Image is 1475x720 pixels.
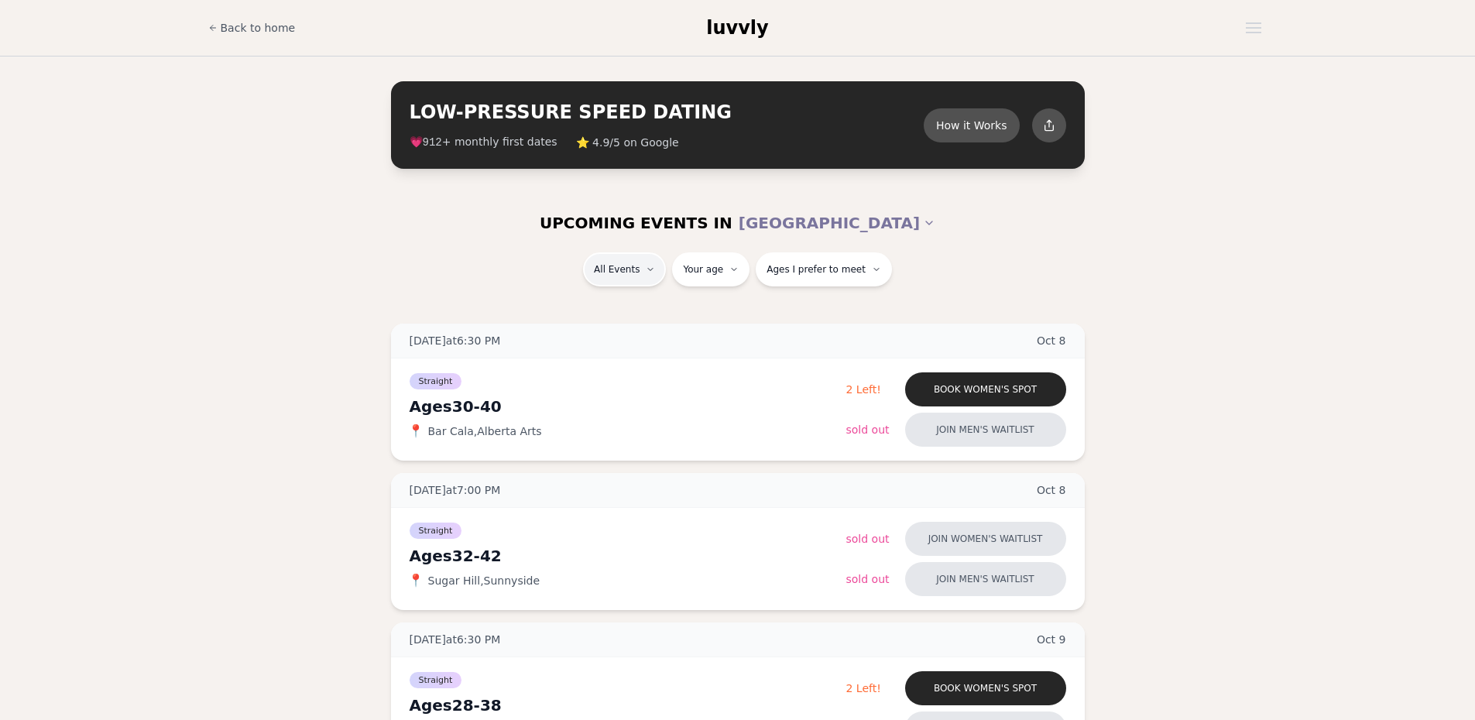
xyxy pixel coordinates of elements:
[846,573,890,585] span: Sold Out
[1037,333,1066,348] span: Oct 8
[924,108,1020,142] button: How it Works
[410,100,924,125] h2: LOW-PRESSURE SPEED DATING
[1037,482,1066,498] span: Oct 8
[576,135,679,150] span: ⭐ 4.9/5 on Google
[410,672,462,688] span: Straight
[767,263,866,276] span: Ages I prefer to meet
[428,573,540,588] span: Sugar Hill , Sunnyside
[410,396,846,417] div: Ages 30-40
[410,482,501,498] span: [DATE] at 7:00 PM
[410,373,462,389] span: Straight
[706,17,768,39] span: luvvly
[905,522,1066,556] button: Join women's waitlist
[905,562,1066,596] button: Join men's waitlist
[423,136,442,149] span: 912
[410,694,846,716] div: Ages 28-38
[706,15,768,40] a: luvvly
[410,425,422,437] span: 📍
[846,423,890,436] span: Sold Out
[846,533,890,545] span: Sold Out
[683,263,723,276] span: Your age
[540,212,732,234] span: UPCOMING EVENTS IN
[410,574,422,587] span: 📍
[905,671,1066,705] button: Book women's spot
[594,263,640,276] span: All Events
[846,383,881,396] span: 2 Left!
[846,682,881,694] span: 2 Left!
[428,423,542,439] span: Bar Cala , Alberta Arts
[221,20,296,36] span: Back to home
[756,252,892,286] button: Ages I prefer to meet
[410,134,557,150] span: 💗 + monthly first dates
[1240,16,1267,39] button: Open menu
[208,12,296,43] a: Back to home
[739,206,935,240] button: [GEOGRAPHIC_DATA]
[410,545,846,567] div: Ages 32-42
[583,252,666,286] button: All Events
[410,333,501,348] span: [DATE] at 6:30 PM
[410,523,462,539] span: Straight
[905,372,1066,406] button: Book women's spot
[410,632,501,647] span: [DATE] at 6:30 PM
[1037,632,1066,647] span: Oct 9
[905,413,1066,447] button: Join men's waitlist
[672,252,750,286] button: Your age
